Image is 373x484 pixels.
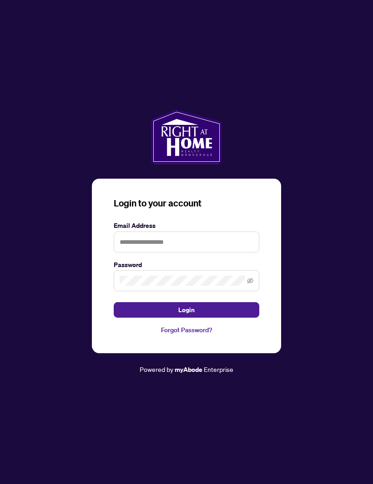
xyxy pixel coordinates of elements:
button: Login [114,302,259,318]
h3: Login to your account [114,197,259,210]
span: eye-invisible [247,278,253,284]
span: Powered by [140,365,173,373]
a: Forgot Password? [114,325,259,335]
img: ma-logo [151,109,222,164]
a: myAbode [175,365,202,375]
label: Password [114,260,259,270]
span: Enterprise [204,365,233,373]
label: Email Address [114,221,259,231]
span: Login [178,303,195,317]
